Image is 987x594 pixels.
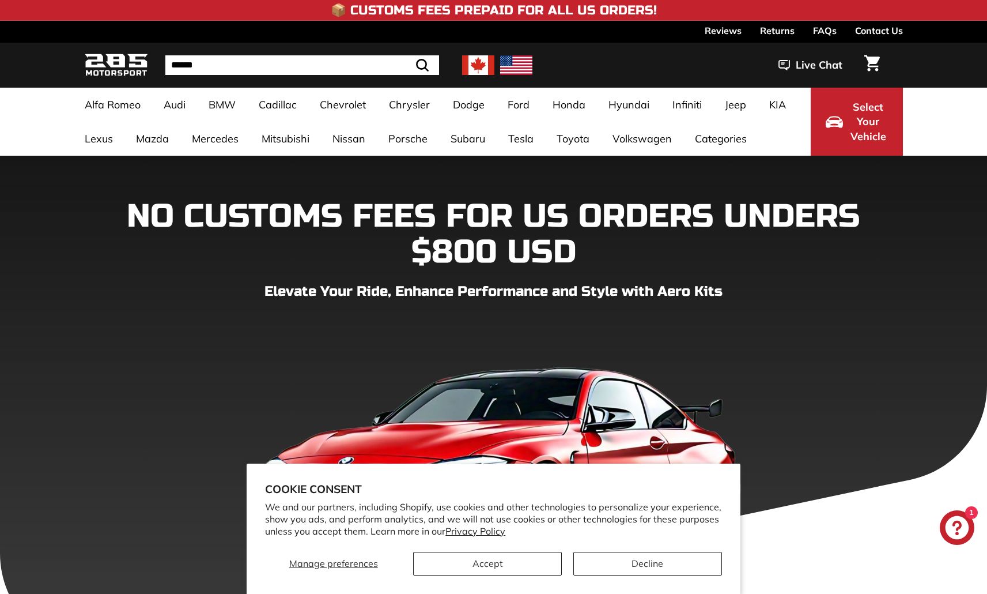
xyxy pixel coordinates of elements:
[439,122,497,156] a: Subaru
[180,122,250,156] a: Mercedes
[73,88,152,122] a: Alfa Romeo
[763,51,857,80] button: Live Chat
[165,55,439,75] input: Search
[377,88,441,122] a: Chrysler
[497,122,545,156] a: Tesla
[813,21,837,40] a: FAQs
[377,122,439,156] a: Porsche
[936,510,978,548] inbox-online-store-chat: Shopify online store chat
[265,501,722,537] p: We and our partners, including Shopify, use cookies and other technologies to personalize your ex...
[683,122,758,156] a: Categories
[811,88,903,156] button: Select Your Vehicle
[413,552,562,576] button: Accept
[331,3,657,17] h4: 📦 Customs Fees Prepaid for All US Orders!
[289,558,378,569] span: Manage preferences
[760,21,795,40] a: Returns
[857,46,887,85] a: Cart
[597,88,661,122] a: Hyundai
[321,122,377,156] a: Nissan
[573,552,722,576] button: Decline
[73,122,124,156] a: Lexus
[758,88,797,122] a: KIA
[265,482,722,496] h2: Cookie consent
[85,281,903,302] p: Elevate Your Ride, Enhance Performance and Style with Aero Kits
[441,88,496,122] a: Dodge
[601,122,683,156] a: Volkswagen
[152,88,197,122] a: Audi
[545,122,601,156] a: Toyota
[247,88,308,122] a: Cadillac
[796,58,842,73] span: Live Chat
[85,199,903,270] h1: NO CUSTOMS FEES FOR US ORDERS UNDERS $800 USD
[661,88,713,122] a: Infiniti
[849,100,888,144] span: Select Your Vehicle
[541,88,597,122] a: Honda
[308,88,377,122] a: Chevrolet
[445,525,505,537] a: Privacy Policy
[85,52,148,79] img: Logo_285_Motorsport_areodynamics_components
[713,88,758,122] a: Jeep
[705,21,742,40] a: Reviews
[496,88,541,122] a: Ford
[124,122,180,156] a: Mazda
[197,88,247,122] a: BMW
[250,122,321,156] a: Mitsubishi
[855,21,903,40] a: Contact Us
[265,552,402,576] button: Manage preferences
